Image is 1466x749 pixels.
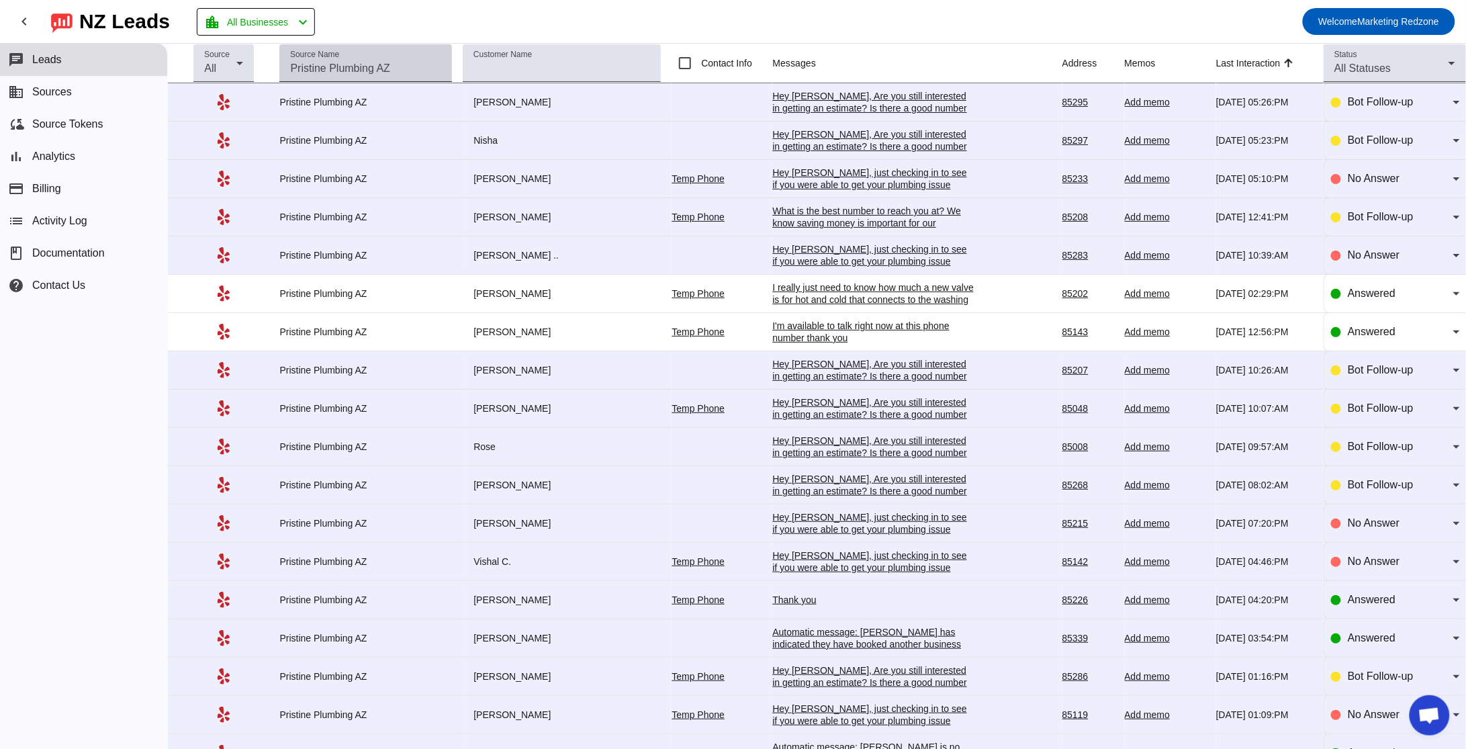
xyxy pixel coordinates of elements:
div: Hey [PERSON_NAME], just checking in to see if you were able to get your plumbing issue fixed.​ [772,511,974,547]
div: [DATE] 12:56:PM [1216,326,1313,338]
span: Marketing Redzone [1319,12,1440,31]
span: Answered [1348,594,1395,605]
span: Bot Follow-up [1348,364,1414,376]
span: Contact Us [32,279,85,292]
mat-icon: Yelp [216,630,232,646]
div: Add memo [1125,441,1206,453]
div: [PERSON_NAME] [463,632,661,644]
div: Add memo [1125,670,1206,682]
div: Hey [PERSON_NAME], Are you still interested in getting an estimate? Is there a good number to rea... [772,358,974,394]
div: Add memo [1125,96,1206,108]
a: Open chat [1410,695,1450,736]
div: [DATE] 10:26:AM [1216,364,1313,376]
div: [DATE] 09:57:AM [1216,441,1313,453]
div: Pristine Plumbing AZ [279,134,452,146]
div: [PERSON_NAME] [463,517,661,529]
div: Hey [PERSON_NAME], just checking in to see if you were able to get your plumbing issue fixed.​ [772,549,974,586]
span: Answered [1348,632,1395,644]
mat-icon: business [8,84,24,100]
span: Billing [32,183,61,195]
mat-label: Source Name [290,50,339,59]
mat-icon: Yelp [216,707,232,723]
div: Thank you [772,594,974,606]
div: Hey [PERSON_NAME], Are you still interested in getting an estimate? Is there a good number to rea... [772,396,974,433]
label: Contact Info [698,56,752,70]
div: 85297 [1062,134,1114,146]
div: Pristine Plumbing AZ [279,594,452,606]
div: Pristine Plumbing AZ [279,402,452,414]
div: Pristine Plumbing AZ [279,632,452,644]
div: [PERSON_NAME] [463,326,661,338]
div: 85008 [1062,441,1114,453]
div: Add memo [1125,594,1206,606]
mat-icon: Yelp [216,439,232,455]
div: Pristine Plumbing AZ [279,709,452,721]
a: Temp Phone [672,288,725,299]
span: Bot Follow-up [1348,479,1414,490]
a: Temp Phone [672,326,725,337]
div: Nisha [463,134,661,146]
div: [PERSON_NAME] [463,211,661,223]
span: Bot Follow-up [1348,670,1414,682]
span: Welcome [1319,16,1358,27]
div: Hey [PERSON_NAME], just checking in to see if you were able to get your plumbing issue fixed.​ [772,243,974,279]
div: Add memo [1125,364,1206,376]
mat-icon: Yelp [216,285,232,302]
span: Source Tokens [32,118,103,130]
div: Hey [PERSON_NAME], Are you still interested in getting an estimate? Is there a good number to rea... [772,664,974,701]
mat-icon: Yelp [216,362,232,378]
div: 85226 [1062,594,1114,606]
mat-icon: Yelp [216,477,232,493]
div: [PERSON_NAME] [463,670,661,682]
div: Add memo [1125,173,1206,185]
span: Bot Follow-up [1348,134,1414,146]
div: [DATE] 10:07:AM [1216,402,1313,414]
span: Documentation [32,247,105,259]
span: Leads [32,54,62,66]
div: [PERSON_NAME] .. [463,249,661,261]
div: [PERSON_NAME] [463,594,661,606]
div: 85268 [1062,479,1114,491]
div: Pristine Plumbing AZ [279,173,452,185]
div: Add memo [1125,709,1206,721]
div: Pristine Plumbing AZ [279,96,452,108]
a: Temp Phone [672,709,725,720]
div: Pristine Plumbing AZ [279,441,452,453]
mat-icon: chevron_left [16,13,32,30]
mat-label: Source [204,50,230,59]
div: Hey [PERSON_NAME], Are you still interested in getting an estimate? Is there a good number to rea... [772,435,974,471]
div: I'm available to talk right now at this phone number thank you [772,320,974,344]
div: Add memo [1125,326,1206,338]
mat-icon: location_city [204,14,220,30]
div: [PERSON_NAME] [463,288,661,300]
div: 85143 [1062,326,1114,338]
div: Rose [463,441,661,453]
mat-icon: Yelp [216,515,232,531]
mat-icon: Yelp [216,554,232,570]
div: Add memo [1125,134,1206,146]
div: Pristine Plumbing AZ [279,211,452,223]
button: WelcomeMarketing Redzone [1303,8,1456,35]
span: No Answer [1348,249,1400,261]
mat-label: Customer Name [473,50,532,59]
div: [DATE] 04:46:PM [1216,556,1313,568]
div: [PERSON_NAME] [463,96,661,108]
span: Answered [1348,326,1395,337]
a: Temp Phone [672,556,725,567]
div: [PERSON_NAME] [463,364,661,376]
span: Sources [32,86,72,98]
div: Hey [PERSON_NAME], just checking in to see if you were able to get your plumbing issue fixed.​ [772,703,974,739]
div: [PERSON_NAME] [463,709,661,721]
a: Temp Phone [672,403,725,414]
div: Add memo [1125,632,1206,644]
div: Pristine Plumbing AZ [279,670,452,682]
div: 85142 [1062,556,1114,568]
th: Messages [772,44,1062,83]
div: [DATE] 01:16:PM [1216,670,1313,682]
span: Activity Log [32,215,87,227]
span: Bot Follow-up [1348,211,1414,222]
mat-icon: Yelp [216,668,232,685]
div: Pristine Plumbing AZ [279,517,452,529]
div: Hey [PERSON_NAME], Are you still interested in getting an estimate? Is there a good number to rea... [772,128,974,165]
mat-icon: bar_chart [8,148,24,165]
